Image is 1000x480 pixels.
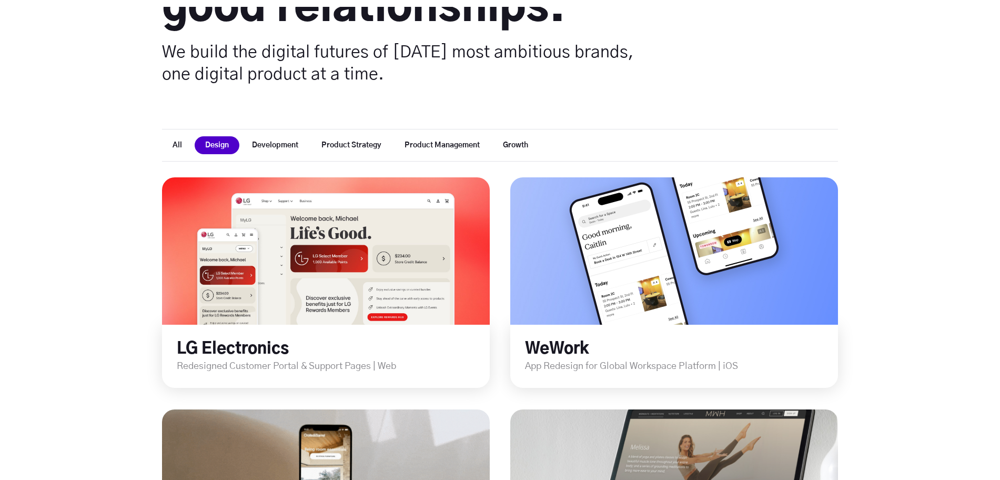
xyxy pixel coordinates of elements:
button: Product Strategy [311,136,392,154]
div: long term stock exchange (ltse) [510,177,838,388]
button: Development [241,136,309,154]
button: Design [195,136,239,154]
button: Product Management [394,136,490,154]
button: Growth [492,136,539,154]
p: Redesigned Customer Portal & Support Pages | Web [177,359,490,373]
p: We build the digital futures of [DATE] most ambitious brands, one digital product at a time. [162,41,635,85]
a: WeWork [525,341,589,357]
a: LG Electronics [177,341,289,357]
button: All [162,136,193,154]
p: App Redesign for Global Workspace Platform | iOS [525,359,838,373]
div: long term stock exchange (ltse) [162,177,490,387]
